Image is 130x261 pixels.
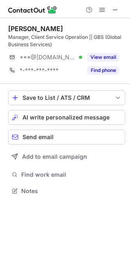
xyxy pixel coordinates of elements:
[87,66,119,74] button: Reveal Button
[8,185,125,197] button: Notes
[21,187,122,195] span: Notes
[21,171,122,178] span: Find work email
[22,153,87,160] span: Add to email campaign
[8,110,125,125] button: AI write personalized message
[20,54,76,61] span: ***@[DOMAIN_NAME]
[22,114,110,121] span: AI write personalized message
[22,94,111,101] div: Save to List / ATS / CRM
[8,25,63,33] div: [PERSON_NAME]
[8,90,125,105] button: save-profile-one-click
[22,134,54,140] span: Send email
[8,169,125,180] button: Find work email
[87,53,119,61] button: Reveal Button
[8,34,125,48] div: Manager, Client Service Operation || GBS (Global Business Services)
[8,130,125,144] button: Send email
[8,149,125,164] button: Add to email campaign
[8,5,57,15] img: ContactOut v5.3.10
